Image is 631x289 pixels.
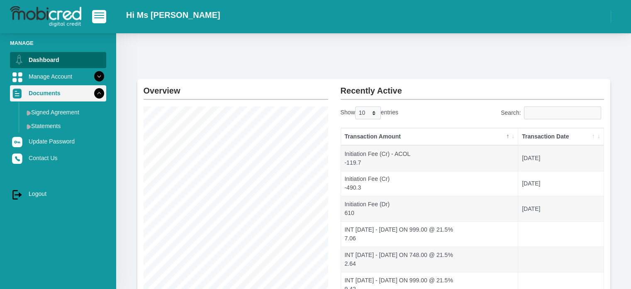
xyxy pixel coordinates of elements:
img: menu arrow [27,124,31,129]
td: INT [DATE] - [DATE] ON 999.00 @ 21.5% 7.06 [341,221,519,247]
li: Manage [10,39,106,47]
h2: Overview [144,79,328,96]
a: Contact Us [10,150,106,166]
td: [DATE] [518,196,603,221]
a: Statements [23,119,106,133]
a: Dashboard [10,52,106,68]
td: Initiation Fee (Cr) -490.3 [341,171,519,196]
img: logo-mobicred.svg [10,6,81,27]
a: Update Password [10,133,106,149]
label: Search: [501,106,604,119]
input: Search: [524,106,601,119]
a: Manage Account [10,69,106,84]
td: INT [DATE] - [DATE] ON 748.00 @ 21.5% 2.64 [341,247,519,272]
select: Showentries [355,106,381,119]
h2: Hi Ms [PERSON_NAME] [126,10,220,20]
td: [DATE] [518,171,603,196]
th: Transaction Date: activate to sort column ascending [518,128,603,146]
img: menu arrow [27,110,31,116]
td: Initiation Fee (Cr) - ACOL -119.7 [341,146,519,171]
a: Signed Agreement [23,106,106,119]
th: Transaction Amount: activate to sort column descending [341,128,519,146]
label: Show entries [341,106,398,119]
td: [DATE] [518,146,603,171]
a: Logout [10,186,106,202]
td: Initiation Fee (Dr) 610 [341,196,519,221]
h2: Recently Active [341,79,604,96]
a: Documents [10,85,106,101]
